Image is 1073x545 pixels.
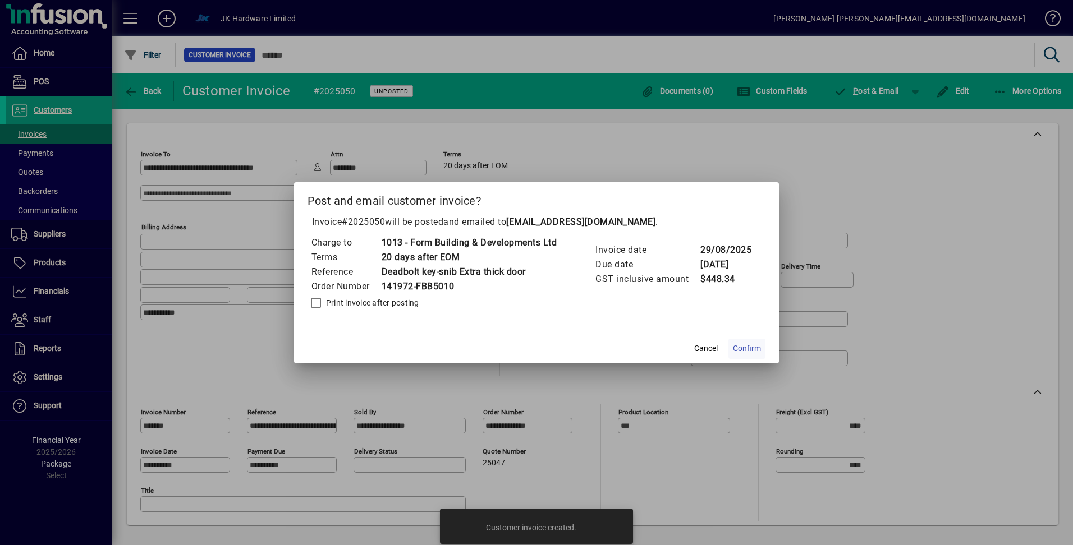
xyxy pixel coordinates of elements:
[506,216,655,227] b: [EMAIL_ADDRESS][DOMAIN_NAME]
[728,339,765,359] button: Confirm
[311,250,381,265] td: Terms
[308,215,766,229] p: Invoice will be posted .
[595,257,700,272] td: Due date
[311,235,381,250] td: Charge to
[381,235,557,250] td: 1013 - Form Building & Developments Ltd
[700,243,751,257] td: 29/08/2025
[311,279,381,294] td: Order Number
[694,343,718,354] span: Cancel
[700,257,751,272] td: [DATE]
[342,216,385,227] span: #2025050
[294,182,779,215] h2: Post and email customer invoice?
[381,250,557,265] td: 20 days after EOM
[443,216,655,227] span: and emailed to
[700,272,751,287] td: $448.34
[595,243,700,257] td: Invoice date
[381,279,557,294] td: 141972-FBB5010
[688,339,724,359] button: Cancel
[324,297,419,308] label: Print invoice after posting
[733,343,761,354] span: Confirm
[381,265,557,279] td: Deadbolt key-snib Extra thick door
[311,265,381,279] td: Reference
[595,272,700,287] td: GST inclusive amount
